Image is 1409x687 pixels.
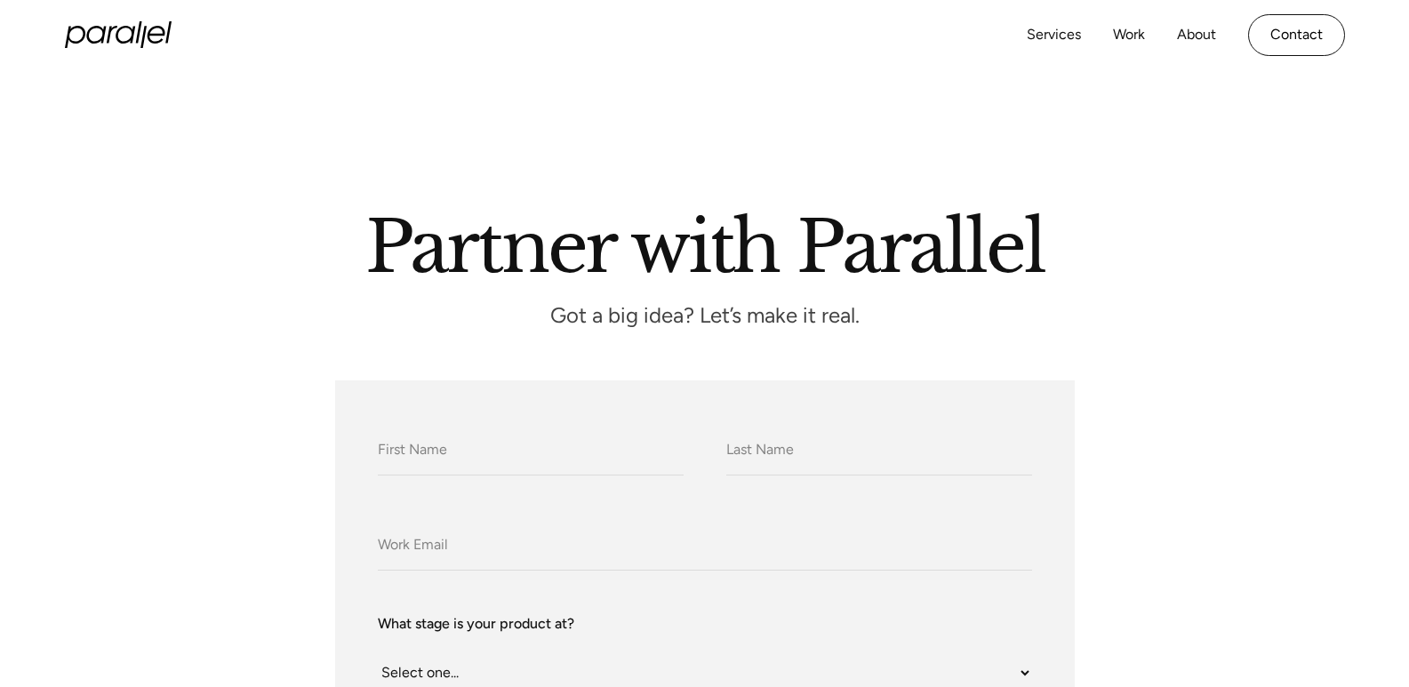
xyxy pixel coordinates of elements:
input: Last Name [726,427,1032,475]
a: Work [1113,22,1145,48]
h2: Partner with Parallel [198,212,1212,273]
a: About [1177,22,1216,48]
input: First Name [378,427,684,475]
a: Contact [1248,14,1345,56]
p: Got a big idea? Let’s make it real. [438,308,972,324]
a: Services [1027,22,1081,48]
label: What stage is your product at? [378,613,1032,635]
input: Work Email [378,522,1032,571]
